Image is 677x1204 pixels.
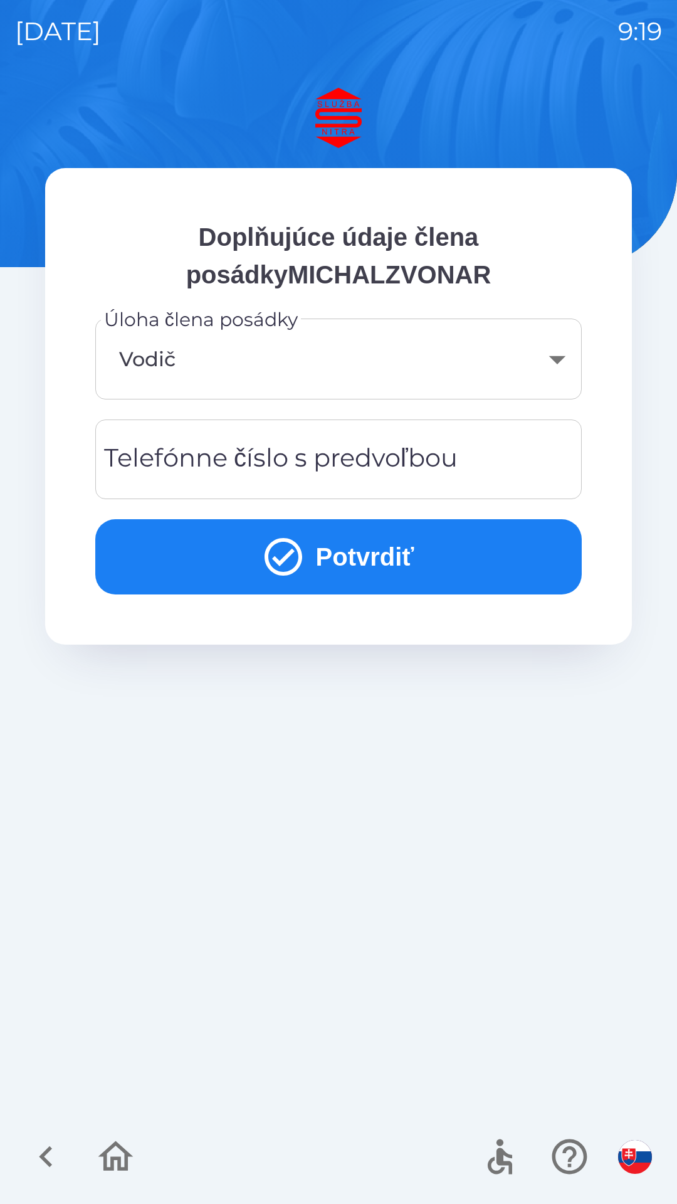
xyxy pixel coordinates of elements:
[618,1140,652,1174] img: sk flag
[104,306,298,333] label: Úloha člena posádky
[110,334,567,384] div: Vodič
[15,13,101,50] p: [DATE]
[618,13,662,50] p: 9:19
[45,88,632,148] img: Logo
[95,218,582,293] p: Doplňujúce údaje člena posádkyMICHALZVONAR
[95,519,582,594] button: Potvrdiť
